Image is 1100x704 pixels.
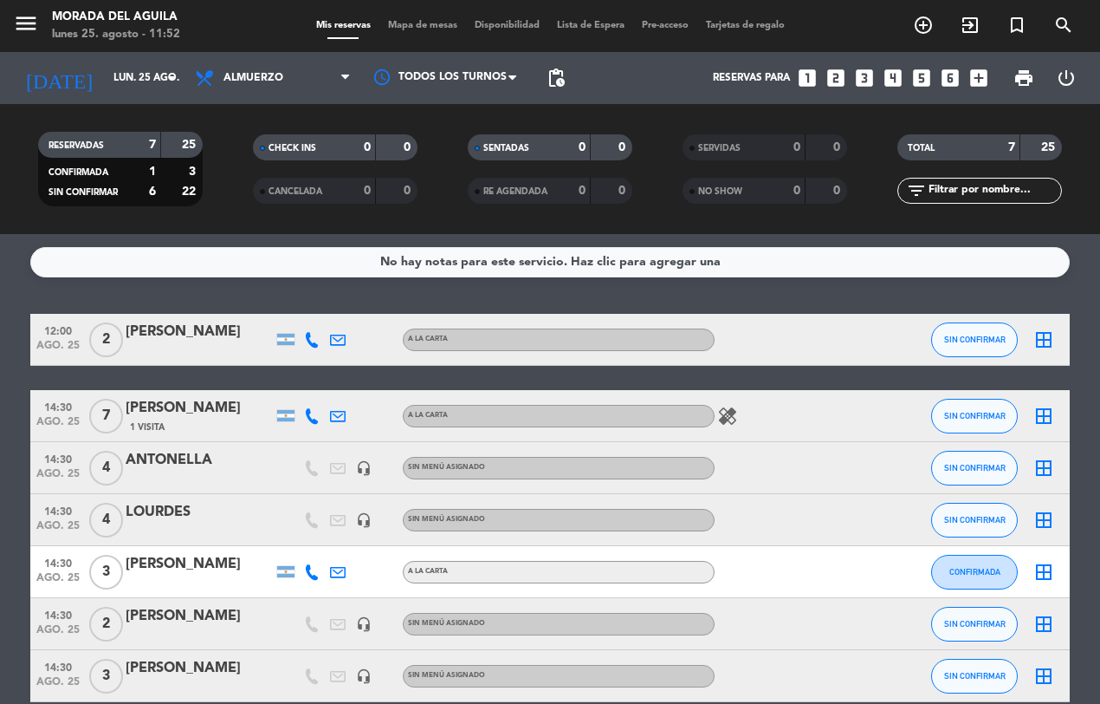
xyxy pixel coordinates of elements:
span: Sin menú asignado [408,672,485,679]
i: looks_3 [853,67,876,89]
span: Almuerzo [223,72,283,84]
span: ago. 25 [36,416,80,436]
strong: 0 [833,185,844,197]
span: A LA CARTA [408,336,448,342]
strong: 0 [579,185,586,197]
span: 14:30 [36,604,80,624]
span: 14:30 [36,552,80,572]
i: turned_in_not [1006,15,1027,36]
span: Sin menú asignado [408,620,485,627]
strong: 0 [833,141,844,153]
span: SIN CONFIRMAR [944,515,1006,525]
span: SIN CONFIRMAR [944,335,1006,344]
strong: 22 [182,186,199,198]
strong: 25 [1041,141,1058,153]
span: CHECK INS [269,144,316,153]
div: [PERSON_NAME] [126,321,273,343]
span: 14:30 [36,500,80,520]
span: SIN CONFIRMAR [944,411,1006,420]
div: [PERSON_NAME] [126,553,273,576]
span: Sin menú asignado [408,516,485,523]
strong: 7 [1008,141,1015,153]
span: Tarjetas de regalo [697,21,793,30]
strong: 0 [618,185,629,197]
button: SIN CONFIRMAR [931,503,1018,538]
button: SIN CONFIRMAR [931,399,1018,433]
i: looks_one [796,67,819,89]
div: Morada del Aguila [52,9,180,26]
span: SIN CONFIRMAR [944,619,1006,629]
span: SIN CONFIRMAR [944,671,1006,681]
i: border_all [1033,406,1054,427]
input: Filtrar por nombre... [927,181,1061,200]
span: 7 [89,399,123,433]
span: A LA CARTA [408,568,448,575]
i: power_settings_new [1056,68,1077,88]
span: SENTADAS [483,144,529,153]
i: border_all [1033,510,1054,531]
span: 14:30 [36,656,80,676]
i: [DATE] [13,59,105,97]
span: Pre-acceso [633,21,697,30]
span: RESERVADAS [49,141,104,150]
i: border_all [1033,329,1054,350]
strong: 0 [404,141,414,153]
button: SIN CONFIRMAR [931,607,1018,642]
span: 2 [89,607,123,642]
div: [PERSON_NAME] [126,397,273,420]
span: 12:00 [36,320,80,340]
span: print [1013,68,1034,88]
div: No hay notas para este servicio. Haz clic para agregar una [380,252,721,272]
span: ago. 25 [36,676,80,696]
button: menu [13,10,39,42]
i: looks_6 [939,67,961,89]
span: 1 Visita [130,420,165,434]
i: add_box [967,67,990,89]
span: RE AGENDADA [483,187,547,196]
span: ago. 25 [36,624,80,644]
strong: 0 [793,185,800,197]
span: CONFIRMADA [49,168,108,177]
span: ago. 25 [36,468,80,488]
strong: 25 [182,139,199,151]
span: NO SHOW [698,187,742,196]
span: Lista de Espera [548,21,633,30]
div: LOURDES [126,501,273,524]
span: Mis reservas [307,21,379,30]
span: 14:30 [36,448,80,468]
span: SIN CONFIRMAR [49,188,118,197]
i: border_all [1033,458,1054,479]
strong: 6 [149,186,156,198]
span: ago. 25 [36,340,80,360]
span: 3 [89,555,123,590]
strong: 7 [149,139,156,151]
span: 3 [89,659,123,694]
span: ago. 25 [36,520,80,540]
span: Sin menú asignado [408,464,485,471]
button: SIN CONFIRMAR [931,451,1018,486]
strong: 0 [618,141,629,153]
span: A LA CARTA [408,412,448,419]
i: headset_mic [356,512,372,528]
strong: 0 [364,185,371,197]
i: headset_mic [356,616,372,632]
i: looks_4 [882,67,904,89]
span: SERVIDAS [698,144,741,153]
strong: 1 [149,166,156,178]
span: pending_actions [546,68,566,88]
span: TOTAL [908,144,935,153]
strong: 0 [404,185,414,197]
strong: 3 [189,166,199,178]
i: border_all [1033,562,1054,583]
i: search [1053,15,1074,36]
span: 14:30 [36,396,80,416]
i: filter_list [906,180,927,201]
i: border_all [1033,614,1054,635]
i: menu [13,10,39,36]
span: Mapa de mesas [379,21,466,30]
span: 4 [89,451,123,486]
i: arrow_drop_down [161,68,182,88]
i: healing [717,406,738,427]
i: headset_mic [356,460,372,476]
i: add_circle_outline [913,15,934,36]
